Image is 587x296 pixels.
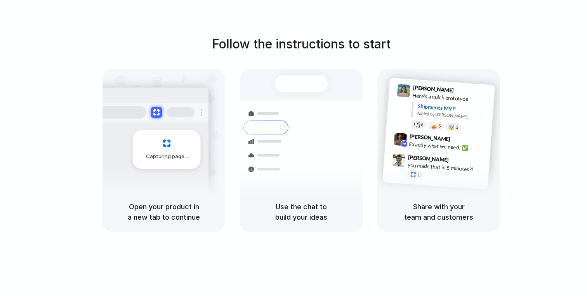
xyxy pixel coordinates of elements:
[249,201,353,222] h5: Use the chat to build your ideas
[412,91,490,104] div: Here's a quick prototype
[448,124,455,130] div: 🤯
[146,153,189,160] span: Capturing page
[112,201,216,222] h5: Open your product in a new tab to continue
[408,153,449,164] span: [PERSON_NAME]
[456,125,458,129] span: 3
[212,35,391,53] h1: Follow the instructions to start
[409,132,450,143] span: [PERSON_NAME]
[438,124,441,128] span: 5
[413,83,454,95] span: [PERSON_NAME]
[407,161,485,174] div: you made that in 5 minutes?!
[421,122,424,127] span: 8
[387,201,491,222] h5: Share with your team and customers
[417,102,489,115] div: Shipments MVP
[451,157,467,166] span: 9:47 AM
[409,140,486,153] div: Exactly what we need! ✅
[453,136,469,145] span: 9:42 AM
[417,173,420,177] span: 1
[456,87,472,96] span: 9:41 AM
[417,110,488,121] div: Added by [PERSON_NAME]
